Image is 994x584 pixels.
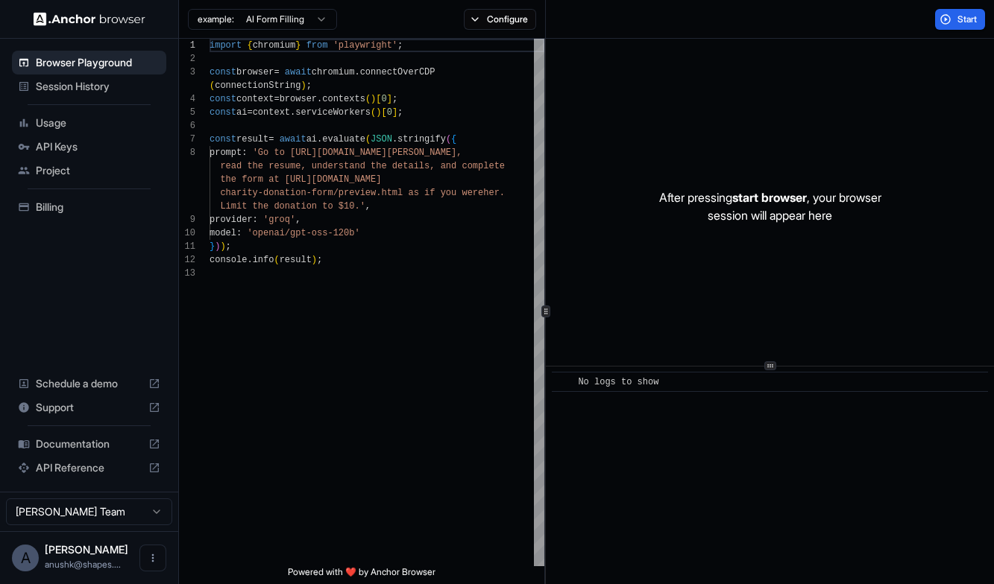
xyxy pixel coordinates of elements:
[446,134,451,145] span: (
[376,107,381,118] span: )
[12,111,166,135] div: Usage
[220,201,365,212] span: Limit the donation to $10.'
[210,215,253,225] span: provider
[210,40,242,51] span: import
[45,559,121,570] span: anushk@shapes.inc
[36,55,160,70] span: Browser Playground
[381,94,386,104] span: 0
[36,115,160,130] span: Usage
[36,460,142,475] span: API Reference
[36,200,160,215] span: Billing
[210,80,215,91] span: (
[301,80,306,91] span: )
[317,255,322,265] span: ;
[36,79,160,94] span: Session History
[268,134,274,145] span: =
[483,188,505,198] span: her.
[322,94,365,104] span: contexts
[179,39,195,52] div: 1
[12,456,166,480] div: API Reference
[12,195,166,219] div: Billing
[236,107,247,118] span: ai
[198,13,234,25] span: example:
[387,107,392,118] span: 0
[295,215,301,225] span: ,
[12,372,166,396] div: Schedule a demo
[210,94,236,104] span: const
[280,134,306,145] span: await
[220,241,225,252] span: )
[464,9,536,30] button: Configure
[295,107,371,118] span: serviceWorkers
[12,545,39,571] div: A
[247,255,252,265] span: .
[247,107,252,118] span: =
[451,134,456,145] span: {
[179,213,195,226] div: 9
[397,107,403,118] span: ;
[312,67,355,77] span: chromium
[306,40,328,51] span: from
[210,241,215,252] span: }
[578,377,658,387] span: No logs to show
[34,12,145,26] img: Anchor Logo
[392,134,397,145] span: .
[220,161,488,171] span: read the resume, understand the details, and compl
[322,134,365,145] span: evaluate
[280,255,312,265] span: result
[226,241,231,252] span: ;
[285,67,312,77] span: await
[179,106,195,119] div: 5
[45,543,128,556] span: Anushk Mittal
[559,375,567,390] span: ​
[179,226,195,240] div: 10
[179,146,195,159] div: 8
[12,74,166,98] div: Session History
[210,107,236,118] span: const
[365,201,371,212] span: ,
[397,40,403,51] span: ;
[12,135,166,159] div: API Keys
[274,94,279,104] span: =
[371,94,376,104] span: )
[253,107,290,118] span: context
[36,163,160,178] span: Project
[179,66,195,79] div: 3
[210,147,242,158] span: prompt
[659,188,881,224] p: After pressing , your browser session will appear here
[957,13,978,25] span: Start
[354,67,359,77] span: .
[387,94,392,104] span: ]
[253,147,462,158] span: 'Go to [URL][DOMAIN_NAME][PERSON_NAME],
[12,432,166,456] div: Documentation
[12,396,166,419] div: Support
[210,228,236,238] span: model
[365,134,371,145] span: (
[139,545,166,571] button: Open menu
[732,190,807,205] span: start browser
[210,134,236,145] span: const
[215,241,220,252] span: )
[274,67,279,77] span: =
[12,51,166,74] div: Browser Playground
[263,215,295,225] span: 'groq'
[179,119,195,133] div: 6
[179,267,195,280] div: 13
[360,67,435,77] span: connectOverCDP
[179,253,195,267] div: 12
[247,228,359,238] span: 'openai/gpt-oss-120b'
[312,255,317,265] span: )
[288,566,435,584] span: Powered with ❤️ by Anchor Browser
[179,92,195,106] div: 4
[179,133,195,146] div: 7
[236,94,274,104] span: context
[274,255,279,265] span: (
[365,94,371,104] span: (
[236,134,268,145] span: result
[280,94,317,104] span: browser
[236,67,274,77] span: browser
[36,400,142,415] span: Support
[392,94,397,104] span: ;
[247,40,252,51] span: {
[376,94,381,104] span: [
